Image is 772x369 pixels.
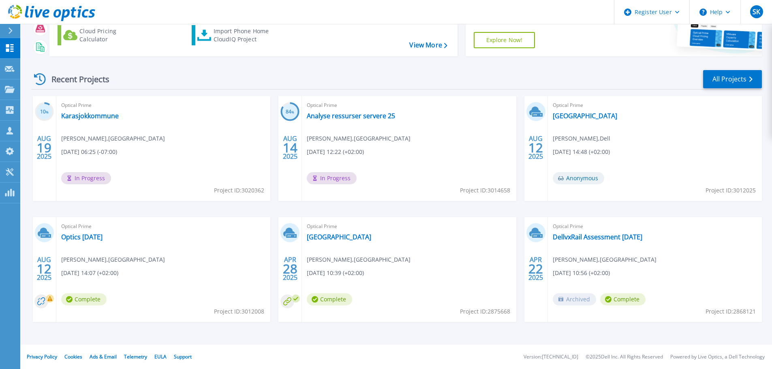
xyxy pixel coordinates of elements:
[670,354,765,360] li: Powered by Live Optics, a Dell Technology
[307,101,511,110] span: Optical Prime
[58,25,148,45] a: Cloud Pricing Calculator
[600,293,646,305] span: Complete
[154,353,167,360] a: EULA
[528,133,543,162] div: AUG 2025
[282,133,298,162] div: AUG 2025
[586,354,663,360] li: © 2025 Dell Inc. All Rights Reserved
[214,186,264,195] span: Project ID: 3020362
[90,353,117,360] a: Ads & Email
[307,293,352,305] span: Complete
[703,70,762,88] a: All Projects
[64,353,82,360] a: Cookies
[61,172,111,184] span: In Progress
[307,222,511,231] span: Optical Prime
[553,101,757,110] span: Optical Prime
[553,233,642,241] a: DellvxRail Assessment [DATE]
[706,307,756,316] span: Project ID: 2868121
[35,107,54,117] h3: 10
[307,147,364,156] span: [DATE] 12:22 (+02:00)
[61,147,117,156] span: [DATE] 06:25 (-07:00)
[553,293,596,305] span: Archived
[307,255,411,264] span: [PERSON_NAME] , [GEOGRAPHIC_DATA]
[36,133,52,162] div: AUG 2025
[31,69,120,89] div: Recent Projects
[46,110,49,114] span: %
[753,9,760,15] span: SK
[282,254,298,284] div: APR 2025
[61,269,118,277] span: [DATE] 14:07 (+02:00)
[61,233,103,241] a: Optics [DATE]
[553,255,657,264] span: [PERSON_NAME] , [GEOGRAPHIC_DATA]
[61,222,265,231] span: Optical Prime
[36,254,52,284] div: AUG 2025
[553,269,610,277] span: [DATE] 10:56 (+02:00)
[61,293,107,305] span: Complete
[706,186,756,195] span: Project ID: 3012025
[553,112,617,120] a: [GEOGRAPHIC_DATA]
[553,222,757,231] span: Optical Prime
[174,353,192,360] a: Support
[61,112,119,120] a: Karasjokkommune
[553,172,604,184] span: Anonymous
[283,265,297,272] span: 28
[460,307,510,316] span: Project ID: 2875668
[528,265,543,272] span: 22
[307,134,411,143] span: [PERSON_NAME] , [GEOGRAPHIC_DATA]
[280,107,299,117] h3: 84
[307,112,395,120] a: Analyse ressurser servere 25
[528,254,543,284] div: APR 2025
[37,265,51,272] span: 12
[291,110,294,114] span: %
[37,144,51,151] span: 19
[214,307,264,316] span: Project ID: 3012008
[27,353,57,360] a: Privacy Policy
[61,134,165,143] span: [PERSON_NAME] , [GEOGRAPHIC_DATA]
[409,41,447,49] a: View More
[553,147,610,156] span: [DATE] 14:48 (+02:00)
[124,353,147,360] a: Telemetry
[528,144,543,151] span: 12
[460,186,510,195] span: Project ID: 3014658
[307,269,364,277] span: [DATE] 10:39 (+02:00)
[553,134,610,143] span: [PERSON_NAME] , Dell
[61,255,165,264] span: [PERSON_NAME] , [GEOGRAPHIC_DATA]
[79,27,144,43] div: Cloud Pricing Calculator
[214,27,277,43] div: Import Phone Home CloudIQ Project
[283,144,297,151] span: 14
[474,32,535,48] a: Explore Now!
[524,354,578,360] li: Version: [TECHNICAL_ID]
[61,101,265,110] span: Optical Prime
[307,233,371,241] a: [GEOGRAPHIC_DATA]
[307,172,357,184] span: In Progress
